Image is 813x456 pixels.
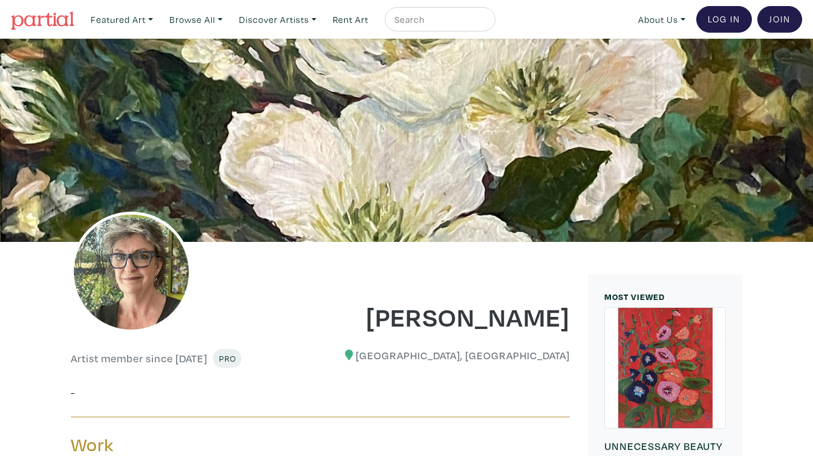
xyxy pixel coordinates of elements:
a: Join [757,6,802,33]
h1: [PERSON_NAME] [330,300,570,333]
a: Browse All [164,7,228,32]
span: Pro [218,353,236,364]
a: Discover Artists [233,7,322,32]
a: Featured Art [85,7,158,32]
h6: Artist member since [DATE] [71,352,207,365]
a: Rent Art [327,7,374,32]
h6: [GEOGRAPHIC_DATA], [GEOGRAPHIC_DATA] [330,349,570,362]
p: - [71,384,570,400]
small: MOST VIEWED [604,291,665,302]
h6: UNNECESSARY BEAUTY [604,440,726,453]
a: About Us [633,7,691,32]
a: Log In [696,6,752,33]
img: phpThumb.php [71,212,192,333]
input: Search [393,12,484,27]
